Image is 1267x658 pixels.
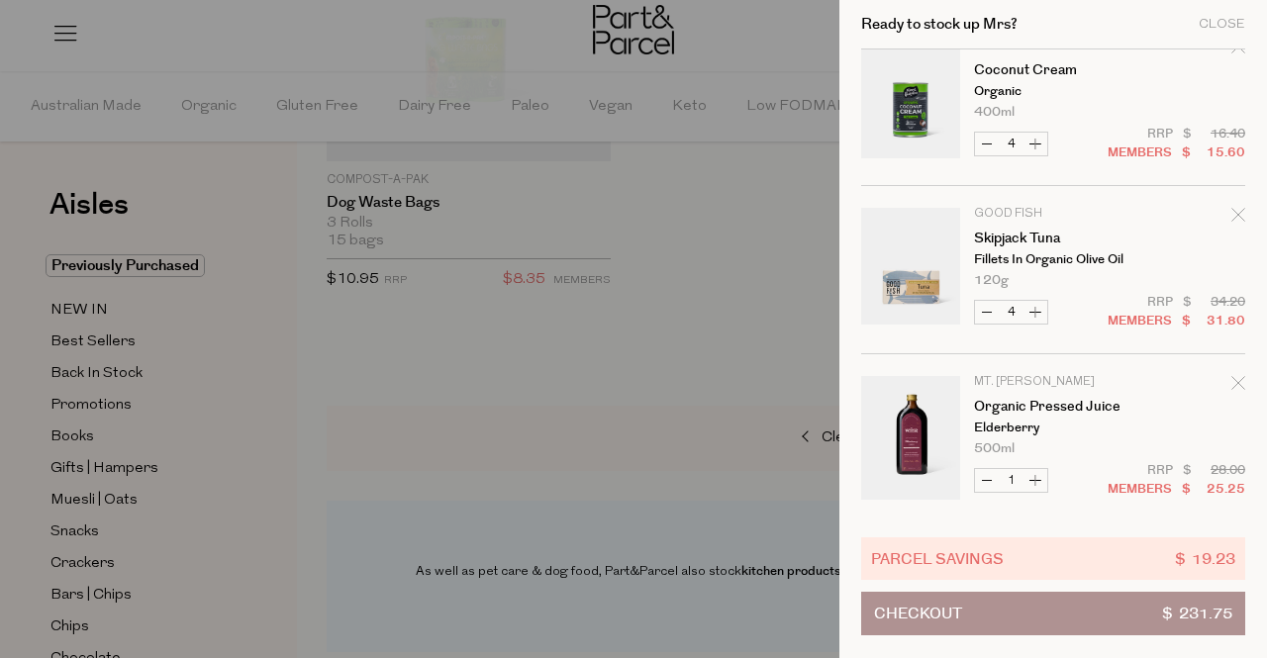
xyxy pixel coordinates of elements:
input: QTY Coconut Cream [999,133,1023,155]
div: Remove Skipjack Tuna [1231,205,1245,232]
button: Checkout$ 231.75 [861,592,1245,635]
div: Remove Coconut Cream [1231,37,1245,63]
div: Close [1199,18,1245,31]
span: 400ml [974,106,1015,119]
p: Good Fish [974,208,1127,220]
span: Checkout [874,593,962,634]
p: Elderberry [974,422,1127,434]
p: Organic [974,85,1127,98]
span: $ 231.75 [1162,593,1232,634]
p: Mt. [PERSON_NAME] [974,376,1127,388]
p: Fillets in Organic Olive Oil [974,253,1127,266]
input: QTY Organic Pressed Juice [999,469,1023,492]
a: Coconut Cream [974,63,1127,77]
div: Remove Organic Pressed Juice [1231,373,1245,400]
a: Organic Pressed Juice [974,400,1127,414]
span: 500ml [974,442,1015,455]
h2: Ready to stock up Mrs? [861,17,1018,32]
input: QTY Skipjack Tuna [999,301,1023,324]
span: Parcel Savings [871,547,1004,570]
span: 120g [974,274,1009,287]
a: Skipjack Tuna [974,232,1127,245]
span: $ 19.23 [1175,547,1235,570]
